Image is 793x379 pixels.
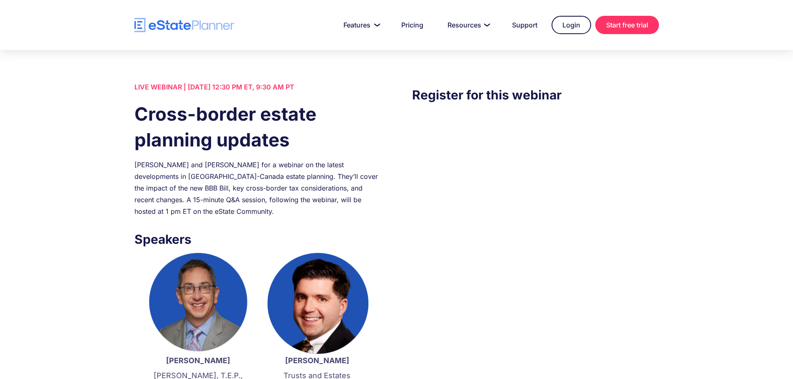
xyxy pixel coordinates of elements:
a: Support [502,17,547,33]
a: Start free trial [595,16,659,34]
a: Features [333,17,387,33]
a: home [134,18,234,32]
strong: [PERSON_NAME] [166,356,230,365]
a: Resources [438,17,498,33]
strong: [PERSON_NAME] [285,356,349,365]
iframe: Form 0 [412,121,659,263]
a: Pricing [391,17,433,33]
h1: Cross-border estate planning updates [134,101,381,153]
h3: Register for this webinar [412,85,659,104]
div: [PERSON_NAME] and [PERSON_NAME] for a webinar on the latest developments in [GEOGRAPHIC_DATA]-Can... [134,159,381,217]
div: LIVE WEBINAR | [DATE] 12:30 PM ET, 9:30 AM PT [134,81,381,93]
h3: Speakers [134,230,381,249]
a: Login [552,16,591,34]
